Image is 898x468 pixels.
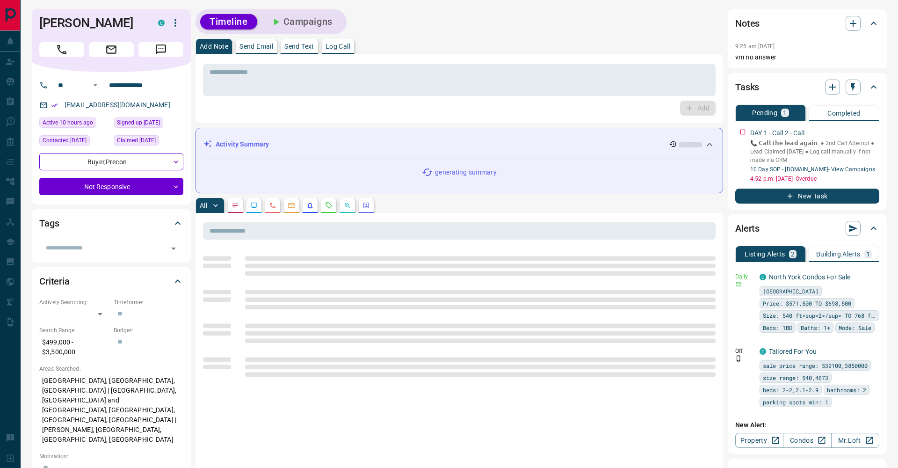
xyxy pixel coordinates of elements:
[39,117,109,131] div: Thu Sep 11 2025
[750,166,875,173] a: 10 Day SOP - [DOMAIN_NAME]- View Campaigns
[114,135,183,148] div: Wed Aug 27 2025
[760,348,766,355] div: condos.ca
[362,202,370,209] svg: Agent Actions
[791,251,795,257] p: 2
[39,365,183,373] p: Areas Searched:
[269,202,276,209] svg: Calls
[39,15,144,30] h1: [PERSON_NAME]
[250,202,258,209] svg: Lead Browsing Activity
[39,42,84,57] span: Call
[735,217,879,240] div: Alerts
[735,272,754,281] p: Daily
[117,118,160,127] span: Signed up [DATE]
[39,135,109,148] div: Wed Sep 03 2025
[261,14,342,29] button: Campaigns
[735,281,742,287] svg: Email
[435,168,496,177] p: generating summary
[65,101,170,109] a: [EMAIL_ADDRESS][DOMAIN_NAME]
[43,118,93,127] span: Active 10 hours ago
[750,175,879,183] p: 4:52 p.m. [DATE] - Overdue
[735,76,879,98] div: Tasks
[158,20,165,26] div: condos.ca
[200,14,257,29] button: Timeline
[39,274,70,289] h2: Criteria
[284,43,314,50] p: Send Text
[39,178,183,195] div: Not Responsive
[239,43,273,50] p: Send Email
[801,323,830,332] span: Baths: 1+
[735,420,879,430] p: New Alert:
[288,202,295,209] svg: Emails
[763,311,876,320] span: Size: 540 ft<sup>2</sup> TO 768 ft<sup>2</sup>
[735,221,760,236] h2: Alerts
[735,80,759,95] h2: Tasks
[200,202,207,209] p: All
[306,202,314,209] svg: Listing Alerts
[138,42,183,57] span: Message
[827,385,866,395] span: bathrooms: 2
[216,139,269,149] p: Activity Summary
[39,452,183,461] p: Motivation:
[117,136,156,145] span: Claimed [DATE]
[39,298,109,307] p: Actively Searching:
[90,80,101,91] button: Open
[325,202,333,209] svg: Requests
[51,102,58,109] svg: Email Verified
[114,326,183,335] p: Budget:
[827,110,861,117] p: Completed
[326,43,350,50] p: Log Call
[760,274,766,280] div: condos.ca
[750,128,804,138] p: DAY 1 - Call 2 - Call
[763,361,868,370] span: sale price range: 539100,3850000
[769,348,817,355] a: Tailored For You
[735,433,783,448] a: Property
[89,42,134,57] span: Email
[735,43,775,50] p: 9:25 am [DATE]
[769,273,850,281] a: North York Condos For Sale
[750,139,879,164] p: 📞 𝗖𝗮𝗹𝗹 𝘁𝗵𝗲 𝗹𝗲𝗮𝗱 𝗮𝗴𝗮𝗶𝗻. ● 2nd Call Attempt ● Lead Claimed [DATE] ‎● Log call manually if not made ...
[114,298,183,307] p: Timeframe:
[752,110,777,116] p: Pending
[783,110,787,116] p: 1
[763,299,851,308] span: Price: $571,500 TO $698,500
[735,16,760,31] h2: Notes
[866,251,870,257] p: 1
[831,433,879,448] a: Mr.Loft
[232,202,239,209] svg: Notes
[735,189,879,204] button: New Task
[763,286,818,296] span: [GEOGRAPHIC_DATA]
[39,270,183,292] div: Criteria
[763,323,792,332] span: Beds: 1BD
[344,202,351,209] svg: Opportunities
[735,52,879,62] p: vm no answer
[735,347,754,355] p: Off
[763,373,828,382] span: size range: 540,4673
[39,335,109,360] p: $499,000 - $3,500,000
[114,117,183,131] div: Mon Aug 25 2025
[39,212,183,234] div: Tags
[39,216,59,231] h2: Tags
[783,433,831,448] a: Condos
[43,136,87,145] span: Contacted [DATE]
[735,355,742,362] svg: Push Notification Only
[39,153,183,170] div: Buyer , Precon
[816,251,861,257] p: Building Alerts
[39,326,109,335] p: Search Range:
[39,373,183,447] p: [GEOGRAPHIC_DATA], [GEOGRAPHIC_DATA], [GEOGRAPHIC_DATA] | [GEOGRAPHIC_DATA], [GEOGRAPHIC_DATA] an...
[763,385,818,395] span: beds: 2-2,2.1-2.9
[735,12,879,35] div: Notes
[203,136,715,153] div: Activity Summary
[200,43,228,50] p: Add Note
[167,242,180,255] button: Open
[745,251,785,257] p: Listing Alerts
[839,323,871,332] span: Mode: Sale
[763,397,828,407] span: parking spots min: 1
